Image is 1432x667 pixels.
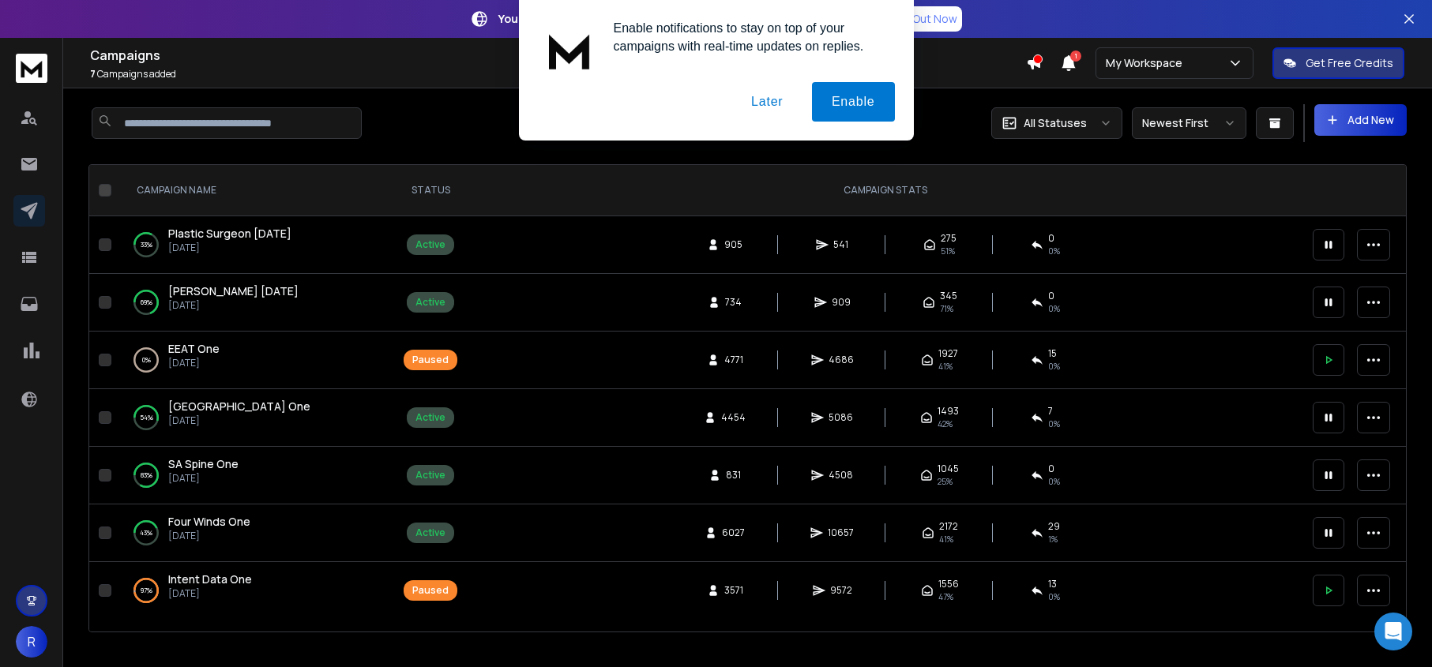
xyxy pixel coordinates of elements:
span: 1556 [938,578,959,590]
th: CAMPAIGN STATS [467,165,1303,216]
td: 54%[GEOGRAPHIC_DATA] One[DATE] [118,389,394,447]
div: Paused [412,584,449,597]
span: 71 % [940,302,953,315]
p: [DATE] [168,587,252,600]
span: 831 [726,469,742,482]
span: Intent Data One [168,571,252,586]
div: Active [415,238,445,251]
div: Paused [412,354,449,366]
span: 1 % [1048,533,1058,545]
span: 13 [1048,578,1057,590]
span: 0 % [1048,245,1060,257]
p: [DATE] [168,357,220,369]
div: Active [415,469,445,482]
th: CAMPAIGN NAME [118,165,394,216]
a: Four Winds One [168,514,250,530]
span: 1927 [938,347,958,360]
span: 4771 [724,354,743,366]
span: 41 % [939,533,953,545]
span: 9572 [830,584,852,597]
span: 541 [833,238,849,251]
span: 1045 [938,463,959,475]
span: 1493 [938,405,959,418]
span: 0 % [1048,360,1060,373]
p: 97 % [141,583,152,598]
span: 3571 [724,584,743,597]
button: Later [731,82,802,122]
div: Active [415,411,445,424]
div: Active [415,296,445,309]
button: R [16,626,47,658]
span: Four Winds One [168,514,250,529]
span: 0 [1048,290,1054,302]
span: 4454 [721,411,746,424]
th: STATUS [394,165,467,216]
span: 4508 [829,469,853,482]
a: Intent Data One [168,571,252,587]
td: 69%[PERSON_NAME] [DATE][DATE] [118,274,394,332]
p: 69 % [141,294,152,310]
span: 275 [941,232,957,245]
td: 0%EEAT One[DATE] [118,332,394,389]
td: 33%Plastic Surgeon [DATE][DATE] [118,216,394,274]
a: SA Spine One [168,456,239,472]
a: Plastic Surgeon [DATE] [168,226,291,242]
span: EEAT One [168,341,220,356]
span: 0 [1048,232,1054,245]
span: 47 % [938,590,953,603]
a: [PERSON_NAME] [DATE] [168,283,299,299]
td: 83%SA Spine One[DATE] [118,447,394,504]
div: Active [415,526,445,539]
p: [DATE] [168,299,299,312]
span: 4686 [829,354,854,366]
span: 2172 [939,520,958,533]
p: 43 % [140,525,152,541]
span: 905 [724,238,742,251]
span: 0 % [1048,418,1060,430]
span: 42 % [938,418,953,430]
a: [GEOGRAPHIC_DATA] One [168,399,310,414]
span: 29 [1048,520,1060,533]
p: 54 % [140,410,153,425]
p: 83 % [141,467,152,483]
img: notification icon [538,19,601,82]
p: [DATE] [168,530,250,542]
div: Open Intercom Messenger [1374,613,1412,650]
p: [DATE] [168,242,291,254]
span: Plastic Surgeon [DATE] [168,226,291,241]
td: 43%Four Winds One[DATE] [118,504,394,562]
span: 0 % [1048,590,1060,603]
span: 0 [1048,463,1054,475]
td: 97%Intent Data One[DATE] [118,562,394,620]
span: 0 % [1048,475,1060,488]
span: 0 % [1048,302,1060,315]
span: 7 [1048,405,1053,418]
p: 33 % [141,237,152,253]
span: 345 [940,290,957,302]
span: 909 [832,296,851,309]
span: 6027 [722,526,745,539]
p: [DATE] [168,472,239,485]
span: 51 % [941,245,955,257]
span: 734 [725,296,742,309]
p: 0 % [142,352,151,368]
button: Enable [812,82,895,122]
span: 25 % [938,475,953,488]
div: Enable notifications to stay on top of your campaigns with real-time updates on replies. [601,19,895,55]
p: [DATE] [168,414,310,427]
span: 41 % [938,360,953,373]
span: 15 [1048,347,1057,360]
span: [GEOGRAPHIC_DATA] One [168,399,310,414]
a: EEAT One [168,341,220,357]
span: 5086 [829,411,853,424]
span: 10657 [828,526,854,539]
